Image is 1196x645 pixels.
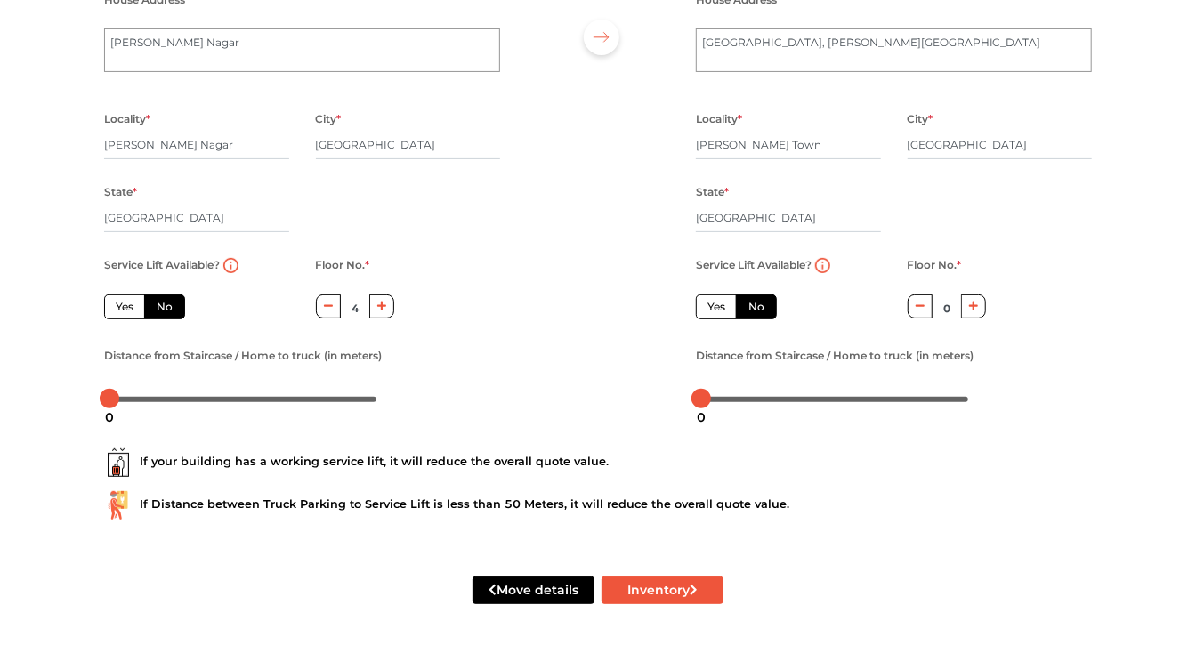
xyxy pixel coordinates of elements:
[104,491,133,520] img: ...
[104,108,150,131] label: Locality
[316,108,342,131] label: City
[696,344,974,367] label: Distance from Staircase / Home to truck (in meters)
[104,448,1092,477] div: If your building has a working service lift, it will reduce the overall quote value.
[736,294,777,319] label: No
[104,294,145,319] label: Yes
[104,254,220,277] label: Service Lift Available?
[104,28,500,73] textarea: [PERSON_NAME] Nagar
[98,402,121,432] div: 0
[908,108,933,131] label: City
[144,294,185,319] label: No
[104,181,137,204] label: State
[104,491,1092,520] div: If Distance between Truck Parking to Service Lift is less than 50 Meters, it will reduce the over...
[104,344,382,367] label: Distance from Staircase / Home to truck (in meters)
[690,402,713,432] div: 0
[696,28,1092,73] textarea: [GEOGRAPHIC_DATA], [PERSON_NAME][GEOGRAPHIC_DATA]
[696,254,812,277] label: Service Lift Available?
[908,254,962,277] label: Floor No.
[696,181,729,204] label: State
[602,576,723,604] button: Inventory
[473,576,594,604] button: Move details
[104,448,133,477] img: ...
[696,108,742,131] label: Locality
[316,254,370,277] label: Floor No.
[696,294,737,319] label: Yes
